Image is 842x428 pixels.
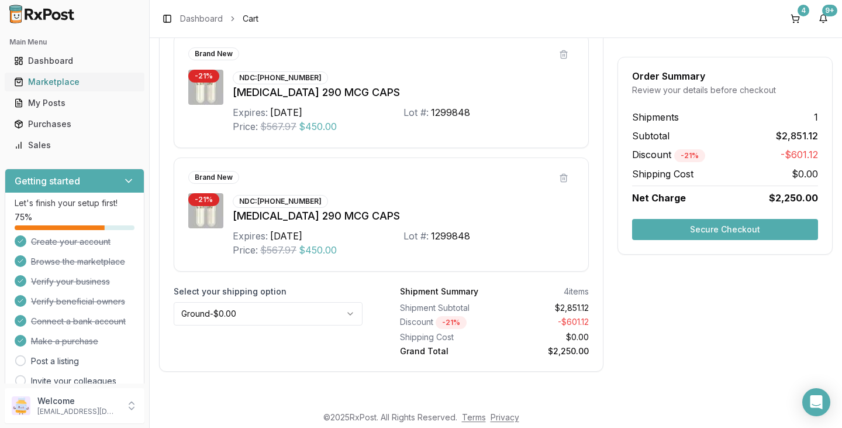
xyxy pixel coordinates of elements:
div: - 21 % [674,149,705,162]
div: Dashboard [14,55,135,67]
a: Marketplace [9,71,140,93]
span: Cart [243,13,258,25]
h2: Main Menu [9,37,140,47]
p: [EMAIL_ADDRESS][DOMAIN_NAME] [37,407,119,416]
nav: breadcrumb [180,13,258,25]
span: -$601.12 [781,148,818,162]
div: Shipment Summary [400,286,478,297]
div: 9+ [822,5,837,16]
div: NDC: [PHONE_NUMBER] [233,71,328,84]
button: Secure Checkout [632,219,818,240]
div: Brand New [188,171,239,184]
img: Linzess 290 MCG CAPS [188,70,223,105]
span: $567.97 [260,119,296,133]
div: Grand Total [400,345,490,357]
a: Post a listing [31,355,79,367]
div: Shipment Subtotal [400,302,490,314]
span: Connect a bank account [31,316,126,327]
span: $2,250.00 [769,191,818,205]
div: Price: [233,119,258,133]
span: Browse the marketplace [31,256,125,268]
span: Subtotal [632,129,670,143]
div: [MEDICAL_DATA] 290 MCG CAPS [233,208,574,224]
a: Dashboard [180,13,223,25]
a: My Posts [9,93,140,114]
a: Privacy [491,412,519,422]
div: NDC: [PHONE_NUMBER] [233,195,328,208]
button: Purchases [5,115,144,133]
div: [MEDICAL_DATA] 290 MCG CAPS [233,84,574,101]
a: Sales [9,135,140,156]
div: 1299848 [431,229,470,243]
div: Discount [400,316,490,329]
span: Verify beneficial owners [31,296,125,307]
span: Make a purchase [31,335,98,347]
img: User avatar [12,396,30,415]
div: - 21 % [188,70,219,83]
div: Review your details before checkout [632,84,818,96]
div: $2,250.00 [499,345,589,357]
div: Expires: [233,229,268,243]
div: [DATE] [270,229,302,243]
h3: Getting started [15,174,80,188]
a: Terms [462,412,486,422]
div: - 21 % [436,316,467,329]
span: 75 % [15,211,32,223]
p: Welcome [37,395,119,407]
span: $450.00 [299,119,337,133]
span: $450.00 [299,243,337,257]
button: Marketplace [5,73,144,91]
span: Discount [632,149,705,160]
a: Purchases [9,114,140,135]
span: $2,851.12 [776,129,818,143]
div: $2,851.12 [499,302,589,314]
button: 9+ [814,9,833,28]
div: Expires: [233,105,268,119]
span: Shipping Cost [632,167,693,181]
div: Lot #: [403,105,429,119]
div: Price: [233,243,258,257]
div: Open Intercom Messenger [802,388,830,416]
div: $0.00 [499,331,589,343]
img: RxPost Logo [5,5,80,23]
div: Lot #: [403,229,429,243]
div: Sales [14,139,135,151]
div: Marketplace [14,76,135,88]
p: Let's finish your setup first! [15,197,134,209]
span: $567.97 [260,243,296,257]
div: 1299848 [431,105,470,119]
button: Dashboard [5,52,144,70]
div: - $601.12 [499,316,589,329]
span: Verify your business [31,276,110,287]
div: Purchases [14,118,135,130]
div: My Posts [14,97,135,109]
button: Sales [5,136,144,155]
div: Shipping Cost [400,331,490,343]
div: [DATE] [270,105,302,119]
div: Order Summary [632,71,818,81]
span: 1 [814,110,818,124]
a: Dashboard [9,50,140,71]
div: Brand New [188,47,239,60]
div: 4 items [564,286,589,297]
div: 4 [798,5,809,16]
span: Net Charge [632,192,686,204]
div: - 21 % [188,193,219,206]
label: Select your shipping option [174,286,363,297]
button: 4 [786,9,805,28]
span: Shipments [632,110,679,124]
span: $0.00 [792,167,818,181]
a: Invite your colleagues [31,375,116,387]
span: Create your account [31,236,111,248]
img: Linzess 290 MCG CAPS [188,193,223,228]
button: My Posts [5,94,144,112]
